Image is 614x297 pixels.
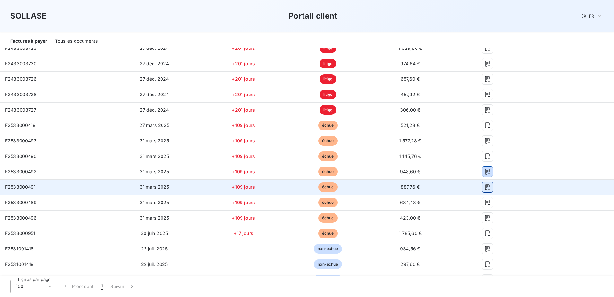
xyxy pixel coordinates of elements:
[400,215,420,221] span: 423,00 €
[139,122,170,128] span: 27 mars 2025
[400,246,420,251] span: 934,56 €
[232,215,255,221] span: +109 jours
[5,215,37,221] span: F2533000496
[140,138,169,143] span: 31 mars 2025
[400,261,420,267] span: 297,60 €
[140,153,169,159] span: 31 mars 2025
[55,35,98,48] div: Tous les documents
[589,14,594,19] span: FR
[140,215,169,221] span: 31 mars 2025
[318,167,338,176] span: échue
[314,275,342,284] span: non-échue
[399,153,421,159] span: 1 145,76 €
[318,213,338,223] span: échue
[5,92,37,97] span: F2433003728
[5,169,37,174] span: F2533000492
[399,138,421,143] span: 1 577,28 €
[232,200,255,205] span: +109 jours
[141,261,168,267] span: 22 juil. 2025
[314,244,342,254] span: non-échue
[400,200,420,205] span: 684,48 €
[401,184,420,190] span: 887,76 €
[101,283,103,290] span: 1
[5,122,36,128] span: F2533000419
[232,92,255,97] span: +201 jours
[318,136,338,146] span: échue
[141,246,168,251] span: 22 juil. 2025
[97,280,107,293] button: 1
[400,61,420,66] span: 974,64 €
[232,153,255,159] span: +109 jours
[5,153,37,159] span: F2533000490
[320,105,336,115] span: litige
[318,198,338,207] span: échue
[5,107,37,113] span: F2433003727
[399,230,422,236] span: 1 785,60 €
[400,169,420,174] span: 948,60 €
[401,92,420,97] span: 457,92 €
[401,76,420,82] span: 657,60 €
[320,90,336,99] span: litige
[400,107,420,113] span: 306,00 €
[5,200,37,205] span: F2533000489
[140,200,169,205] span: 31 mars 2025
[141,230,168,236] span: 30 juin 2025
[288,10,337,22] h3: Portail client
[16,283,23,290] span: 100
[5,246,34,251] span: F2531001418
[232,122,255,128] span: +109 jours
[5,230,36,236] span: F2533000951
[318,121,338,130] span: échue
[318,229,338,238] span: échue
[140,61,169,66] span: 27 déc. 2024
[232,107,255,113] span: +201 jours
[10,10,47,22] h3: SOLLASE
[107,280,139,293] button: Suivant
[320,59,336,68] span: litige
[140,92,169,97] span: 27 déc. 2024
[232,138,255,143] span: +109 jours
[10,35,47,48] div: Factures à payer
[318,151,338,161] span: échue
[5,138,37,143] span: F2533000493
[314,259,342,269] span: non-échue
[232,61,255,66] span: +201 jours
[232,184,255,190] span: +109 jours
[140,107,169,113] span: 27 déc. 2024
[140,184,169,190] span: 31 mars 2025
[5,61,37,66] span: F2433003730
[232,169,255,174] span: +109 jours
[5,261,34,267] span: F2531001419
[401,122,420,128] span: 521,28 €
[320,43,336,53] span: litige
[232,76,255,82] span: +201 jours
[140,76,169,82] span: 27 déc. 2024
[58,280,97,293] button: Précédent
[320,74,336,84] span: litige
[140,169,169,174] span: 31 mars 2025
[318,182,338,192] span: échue
[5,184,36,190] span: F2533000491
[234,230,253,236] span: +17 jours
[5,76,37,82] span: F2433003726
